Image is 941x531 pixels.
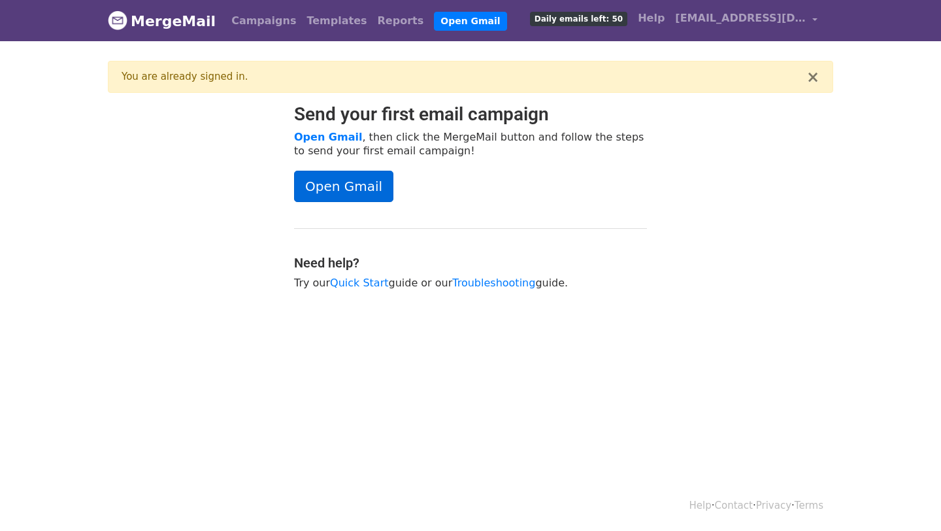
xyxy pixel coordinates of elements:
[525,5,633,31] a: Daily emails left: 50
[108,10,127,30] img: MergeMail logo
[452,277,535,289] a: Troubleshooting
[294,131,362,143] a: Open Gmail
[756,500,791,511] a: Privacy
[806,69,819,85] button: ×
[434,12,506,31] a: Open Gmail
[675,10,806,26] span: [EMAIL_ADDRESS][DOMAIN_NAME]
[715,500,753,511] a: Contact
[294,255,647,271] h4: Need help?
[294,276,647,290] p: Try our guide or our guide.
[372,8,429,34] a: Reports
[530,12,627,26] span: Daily emails left: 50
[795,500,823,511] a: Terms
[108,7,216,35] a: MergeMail
[330,277,388,289] a: Quick Start
[294,103,647,126] h2: Send your first email campaign
[633,5,670,31] a: Help
[122,69,806,84] div: You are already signed in.
[294,171,393,202] a: Open Gmail
[301,8,372,34] a: Templates
[876,468,941,531] iframe: Chat Widget
[670,5,823,36] a: [EMAIL_ADDRESS][DOMAIN_NAME]
[226,8,301,34] a: Campaigns
[294,130,647,158] p: , then click the MergeMail button and follow the steps to send your first email campaign!
[689,500,712,511] a: Help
